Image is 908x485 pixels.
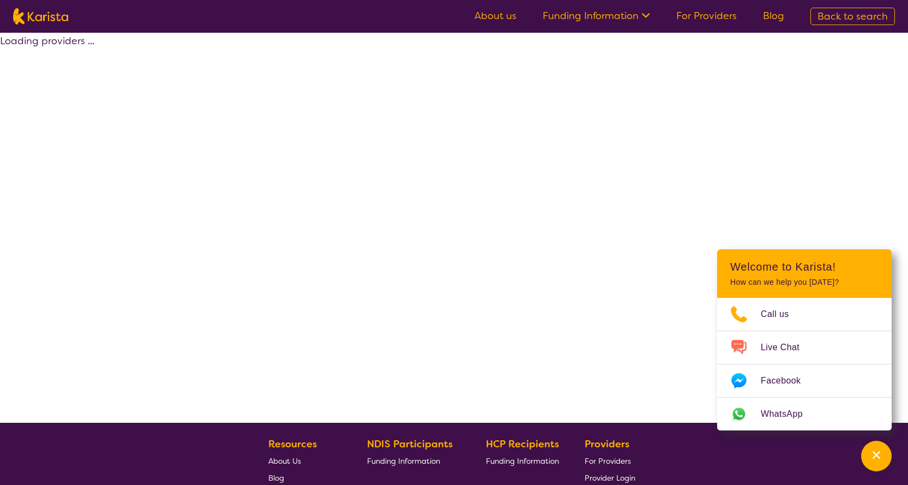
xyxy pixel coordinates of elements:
b: Resources [268,438,317,451]
b: NDIS Participants [367,438,453,451]
span: Live Chat [761,339,813,356]
span: Call us [761,306,802,322]
span: Back to search [817,10,888,23]
span: Funding Information [367,456,440,466]
a: About Us [268,452,341,469]
div: Channel Menu [717,249,892,430]
span: Blog [268,473,284,483]
img: Karista logo [13,8,68,25]
span: WhatsApp [761,406,816,422]
a: Funding Information [367,452,461,469]
span: Provider Login [585,473,635,483]
a: Funding Information [486,452,559,469]
ul: Choose channel [717,298,892,430]
button: Channel Menu [861,441,892,471]
a: For Providers [676,9,737,22]
a: Blog [763,9,784,22]
a: Funding Information [543,9,650,22]
span: Facebook [761,373,814,389]
b: HCP Recipients [486,438,559,451]
b: Providers [585,438,629,451]
a: About us [474,9,516,22]
a: For Providers [585,452,635,469]
a: Back to search [810,8,895,25]
span: Funding Information [486,456,559,466]
h2: Welcome to Karista! [730,260,879,273]
p: How can we help you [DATE]? [730,278,879,287]
span: About Us [268,456,301,466]
span: For Providers [585,456,631,466]
a: Web link opens in a new tab. [717,398,892,430]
